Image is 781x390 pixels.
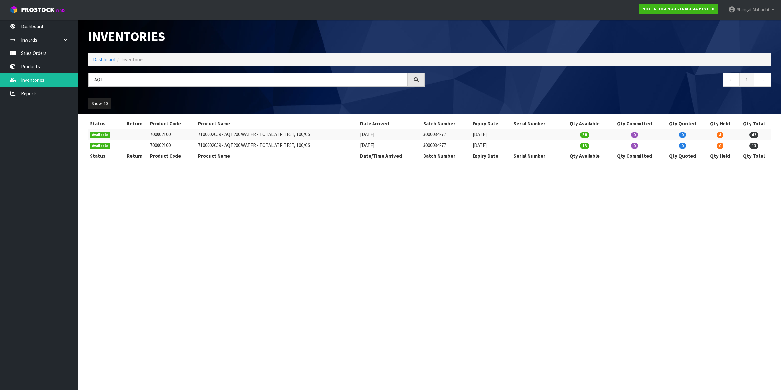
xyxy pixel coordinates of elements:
[88,29,425,44] h1: Inventories
[473,142,487,148] span: [DATE]
[661,118,704,129] th: Qty Quoted
[196,140,358,151] td: 7100002659 - AQT200 WATER - TOTAL ATP TEST, 100/CS
[196,129,358,140] td: 7100002659 - AQT200 WATER - TOTAL ATP TEST, 100/CS
[21,6,54,14] span: ProStock
[661,151,704,161] th: Qty Quoted
[88,98,111,109] button: Show: 10
[608,151,661,161] th: Qty Committed
[148,129,196,140] td: 700002100
[471,118,512,129] th: Expiry Date
[90,132,110,138] span: Available
[122,151,149,161] th: Return
[148,118,196,129] th: Product Code
[512,151,561,161] th: Serial Number
[148,151,196,161] th: Product Code
[512,118,561,129] th: Serial Number
[736,118,771,129] th: Qty Total
[358,118,422,129] th: Date Arrived
[56,7,66,13] small: WMS
[88,118,122,129] th: Status
[90,143,110,149] span: Available
[717,143,723,149] span: 0
[196,151,358,161] th: Product Name
[93,56,115,62] a: Dashboard
[88,73,408,87] input: Search inventories
[561,151,608,161] th: Qty Available
[88,151,122,161] th: Status
[196,118,358,129] th: Product Name
[749,132,758,138] span: 42
[435,73,771,89] nav: Page navigation
[631,143,638,149] span: 0
[10,6,18,14] img: cube-alt.png
[739,73,754,87] a: 1
[471,151,512,161] th: Expiry Date
[358,140,422,151] td: [DATE]
[704,118,736,129] th: Qty Held
[473,131,487,137] span: [DATE]
[122,118,149,129] th: Return
[642,6,715,12] strong: N03 - NEOGEN AUSTRALASIA PTY LTD
[754,73,771,87] a: →
[422,118,471,129] th: Batch Number
[717,132,723,138] span: 4
[148,140,196,151] td: 700002100
[121,56,145,62] span: Inventories
[608,118,661,129] th: Qty Committed
[561,118,608,129] th: Qty Available
[422,151,471,161] th: Batch Number
[723,73,740,87] a: ←
[679,132,686,138] span: 0
[704,151,736,161] th: Qty Held
[749,143,758,149] span: 13
[358,151,422,161] th: Date/Time Arrived
[580,132,589,138] span: 38
[631,132,638,138] span: 0
[422,129,471,140] td: 3000034277
[737,7,751,13] span: Shingai
[679,143,686,149] span: 0
[422,140,471,151] td: 3000034277
[358,129,422,140] td: [DATE]
[580,143,589,149] span: 13
[752,7,769,13] span: Mahachi
[736,151,771,161] th: Qty Total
